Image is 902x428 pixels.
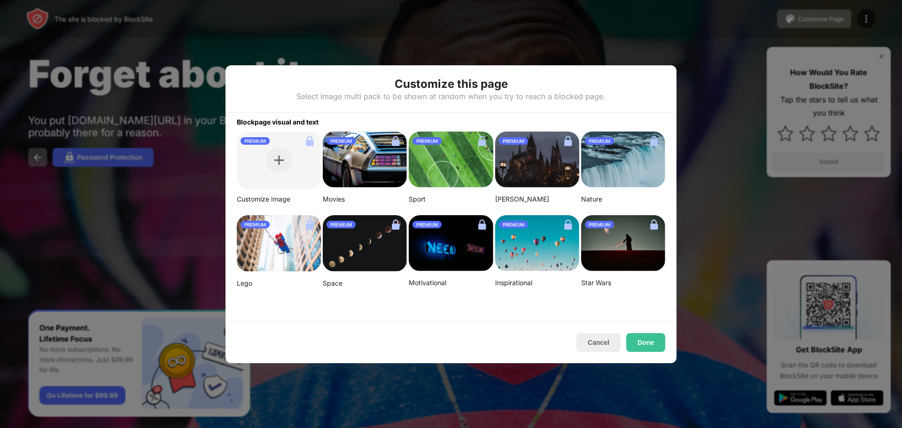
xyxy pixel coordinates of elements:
[327,221,356,228] div: PREMIUM
[412,137,442,145] div: PREMIUM
[323,279,407,288] div: Space
[409,279,493,287] div: Motivational
[296,92,606,101] div: Select Image multi pack to be shown at random when you try to reach a blocked page.
[237,195,321,203] div: Customize Image
[274,156,284,165] img: plus.svg
[412,221,442,228] div: PREMIUM
[576,333,621,352] button: Cancel
[241,137,270,145] div: PREMIUM
[388,133,403,148] img: lock.svg
[474,133,490,148] img: lock.svg
[581,279,665,287] div: Star Wars
[395,77,508,92] div: Customize this page
[495,279,579,287] div: Inspirational
[560,133,575,148] img: lock.svg
[581,195,665,203] div: Nature
[409,132,493,188] img: jeff-wang-p2y4T4bFws4-unsplash-small.png
[388,217,403,232] img: lock.svg
[499,137,528,145] div: PREMIUM
[302,217,317,232] img: lock.svg
[495,132,579,188] img: aditya-vyas-5qUJfO4NU4o-unsplash-small.png
[585,137,614,145] div: PREMIUM
[585,221,614,228] div: PREMIUM
[495,195,579,203] div: [PERSON_NAME]
[499,221,528,228] div: PREMIUM
[409,215,493,272] img: alexis-fauvet-qfWf9Muwp-c-unsplash-small.png
[581,215,665,272] img: image-22-small.png
[474,217,490,232] img: lock.svg
[237,215,321,272] img: mehdi-messrro-gIpJwuHVwt0-unsplash-small.png
[409,195,493,203] div: Sport
[225,113,676,126] div: Blockpage visual and text
[241,221,270,228] div: PREMIUM
[323,132,407,188] img: image-26.png
[626,333,665,352] button: Done
[646,217,661,232] img: lock.svg
[323,195,407,203] div: Movies
[323,215,407,272] img: linda-xu-KsomZsgjLSA-unsplash.png
[237,279,321,288] div: Lego
[581,132,665,188] img: aditya-chinchure-LtHTe32r_nA-unsplash.png
[327,137,356,145] div: PREMIUM
[560,217,575,232] img: lock.svg
[302,133,317,148] img: lock.svg
[646,133,661,148] img: lock.svg
[495,215,579,272] img: ian-dooley-DuBNA1QMpPA-unsplash-small.png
